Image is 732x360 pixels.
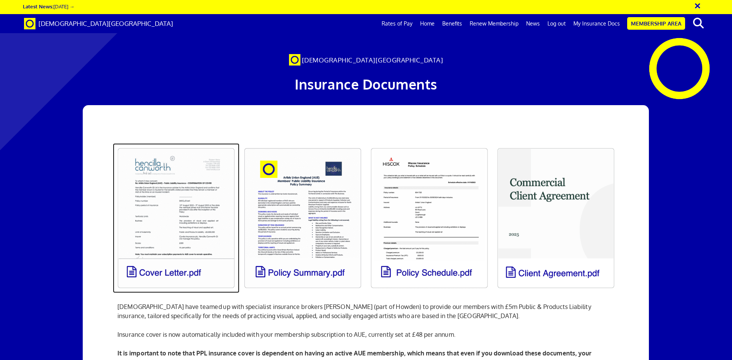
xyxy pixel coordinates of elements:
span: [DEMOGRAPHIC_DATA][GEOGRAPHIC_DATA] [302,56,443,64]
span: [DEMOGRAPHIC_DATA][GEOGRAPHIC_DATA] [39,19,173,27]
button: search [687,15,710,31]
a: Latest News:[DATE] → [23,3,74,10]
p: Insurance cover is now automatically included with your membership subscription to AUE, currently... [117,330,615,339]
a: Brand [DEMOGRAPHIC_DATA][GEOGRAPHIC_DATA] [18,14,179,33]
p: [DEMOGRAPHIC_DATA] have teamed up with specialist insurance brokers [PERSON_NAME] (part of Howden... [117,293,615,320]
a: Renew Membership [466,14,522,33]
strong: Latest News: [23,3,53,10]
a: Benefits [438,14,466,33]
a: Membership Area [627,17,685,30]
a: My Insurance Docs [570,14,624,33]
a: Log out [544,14,570,33]
a: News [522,14,544,33]
a: Rates of Pay [378,14,416,33]
a: Home [416,14,438,33]
span: Insurance Documents [295,75,437,93]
